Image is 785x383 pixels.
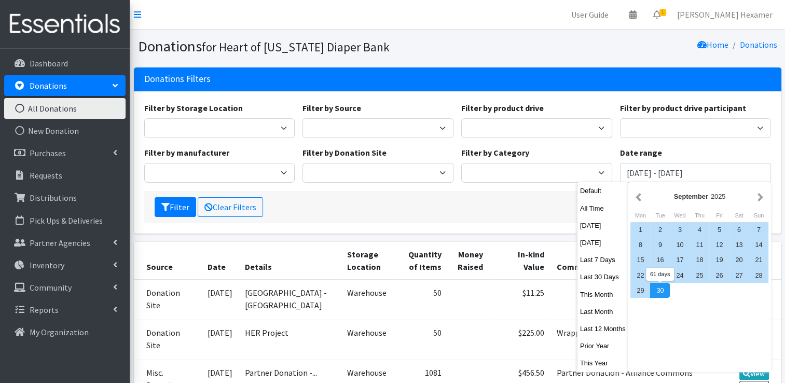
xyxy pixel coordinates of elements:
[690,222,709,237] div: 4
[30,282,72,293] p: Community
[448,242,490,280] th: Money Raised
[30,170,62,181] p: Requests
[630,222,650,237] div: 1
[4,143,126,163] a: Purchases
[577,338,628,353] button: Prior Year
[577,252,628,267] button: Last 7 Days
[134,280,201,320] td: Donation Site
[670,252,690,267] div: 17
[30,260,64,270] p: Inventory
[740,39,777,50] a: Donations
[489,242,550,280] th: In-kind Value
[138,37,454,56] h1: Donations
[729,222,749,237] div: 6
[134,242,201,280] th: Source
[4,7,126,42] img: HumanEssentials
[709,222,729,237] div: 5
[4,322,126,343] a: My Organization
[302,102,361,114] label: Filter by Source
[144,146,229,159] label: Filter by manufacturer
[489,280,550,320] td: $11.25
[201,280,239,320] td: [DATE]
[30,80,67,91] p: Donations
[709,268,729,283] div: 26
[4,98,126,119] a: All Donations
[659,9,666,16] span: 1
[577,235,628,250] button: [DATE]
[397,242,448,280] th: Quantity of Items
[650,209,670,222] div: Tuesday
[577,218,628,233] button: [DATE]
[144,74,211,85] h3: Donations Filters
[630,283,650,298] div: 29
[144,102,243,114] label: Filter by Storage Location
[550,320,729,360] td: Wrapped by AE
[550,242,729,280] th: Comments
[669,4,781,25] a: [PERSON_NAME] Hexamer
[4,277,126,298] a: Community
[711,193,725,200] span: 2025
[709,209,729,222] div: Friday
[739,367,769,380] a: View
[239,320,341,360] td: HER Project
[630,237,650,252] div: 8
[4,165,126,186] a: Requests
[650,283,670,298] div: 30
[749,268,768,283] div: 28
[30,305,59,315] p: Reports
[341,320,397,360] td: Warehouse
[630,252,650,267] div: 15
[749,252,768,267] div: 21
[577,321,628,336] button: Last 12 Months
[690,237,709,252] div: 11
[690,268,709,283] div: 25
[709,237,729,252] div: 12
[397,320,448,360] td: 50
[620,146,662,159] label: Date range
[30,193,77,203] p: Distributions
[670,268,690,283] div: 24
[697,39,728,50] a: Home
[630,268,650,283] div: 22
[670,237,690,252] div: 10
[489,320,550,360] td: $225.00
[650,268,670,283] div: 23
[202,39,390,54] small: for Heart of [US_STATE] Diaper Bank
[341,280,397,320] td: Warehouse
[577,287,628,302] button: This Month
[30,58,68,69] p: Dashboard
[690,252,709,267] div: 18
[577,355,628,371] button: This Year
[690,209,709,222] div: Thursday
[461,102,544,114] label: Filter by product drive
[4,210,126,231] a: Pick Ups & Deliveries
[749,237,768,252] div: 14
[4,53,126,74] a: Dashboard
[630,209,650,222] div: Monday
[670,209,690,222] div: Wednesday
[620,163,771,183] input: January 1, 2011 - December 31, 2011
[134,320,201,360] td: Donation Site
[397,280,448,320] td: 50
[650,222,670,237] div: 2
[563,4,617,25] a: User Guide
[577,304,628,319] button: Last Month
[729,209,749,222] div: Saturday
[577,269,628,284] button: Last 30 Days
[201,320,239,360] td: [DATE]
[670,222,690,237] div: 3
[30,215,103,226] p: Pick Ups & Deliveries
[577,183,628,198] button: Default
[302,146,387,159] label: Filter by Donation Site
[198,197,263,217] a: Clear Filters
[709,252,729,267] div: 19
[645,4,669,25] a: 1
[341,242,397,280] th: Storage Location
[620,102,746,114] label: Filter by product drive participant
[577,201,628,216] button: All Time
[650,252,670,267] div: 16
[155,197,196,217] button: Filter
[4,299,126,320] a: Reports
[30,327,89,337] p: My Organization
[650,237,670,252] div: 9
